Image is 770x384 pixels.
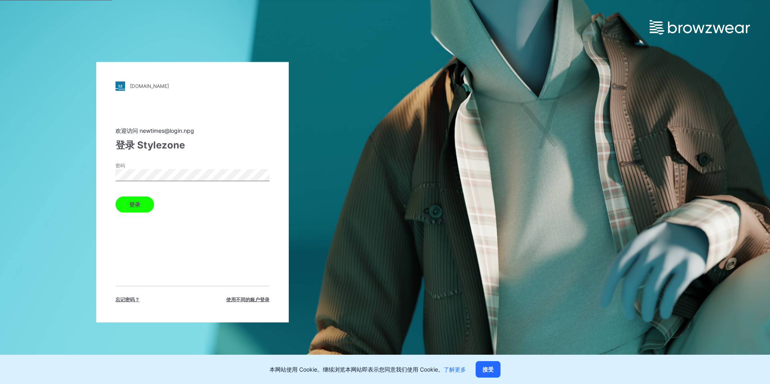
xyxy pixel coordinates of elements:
font: 登录 Stylezone [115,139,185,150]
font: 登录 [129,201,140,208]
font: 欢迎访问 newtimes@login.npg [115,127,194,134]
img: stylezone-logo.562084cfcfab977791bfbf7441f1a819.svg [115,81,125,91]
font: 本网站使用 Cookie。继续浏览本网站即表示您同意我们使用 Cookie。 [269,366,444,373]
a: 了解更多 [444,366,466,373]
font: 使用不同的账户登录 [226,296,269,302]
a: [DOMAIN_NAME] [115,81,269,91]
font: 接受 [482,366,494,373]
font: 密码 [115,162,125,168]
button: 登录 [115,196,154,212]
img: browzwear-logo.e42bd6dac1945053ebaf764b6aa21510.svg [650,20,750,35]
font: [DOMAIN_NAME] [130,83,169,89]
button: 接受 [476,361,500,378]
font: 忘记密码？ [115,296,140,302]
